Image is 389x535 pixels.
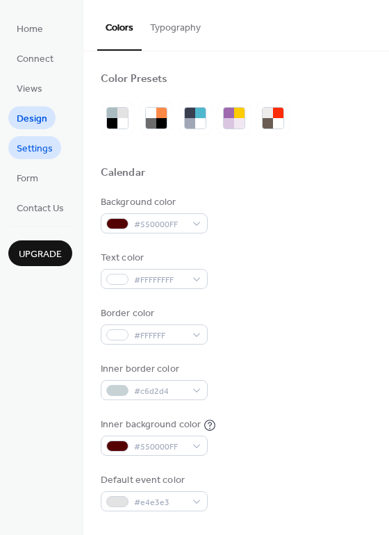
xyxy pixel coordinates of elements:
div: Default event color [101,473,205,488]
span: #FFFFFFFF [134,273,185,288]
a: Contact Us [8,196,72,219]
div: Inner border color [101,362,205,377]
a: Design [8,106,56,129]
span: #c6d2d4 [134,384,185,399]
div: Calendar [101,166,145,181]
div: Color Presets [101,72,167,87]
span: #e4e3e3 [134,495,185,510]
span: #FFFFFF [134,329,185,343]
span: #550000FF [134,217,185,232]
button: Upgrade [8,240,72,266]
div: Background color [101,195,205,210]
span: Contact Us [17,201,64,216]
span: #550000FF [134,440,185,454]
span: Form [17,172,38,186]
div: Inner background color [101,418,201,432]
span: Views [17,82,42,97]
a: Form [8,166,47,189]
a: Connect [8,47,62,69]
div: Border color [101,306,205,321]
a: Home [8,17,51,40]
span: Upgrade [19,247,62,262]
span: Design [17,112,47,126]
div: Text color [101,251,205,265]
a: Settings [8,136,61,159]
span: Connect [17,52,53,67]
span: Home [17,22,43,37]
a: Views [8,76,51,99]
span: Settings [17,142,53,156]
